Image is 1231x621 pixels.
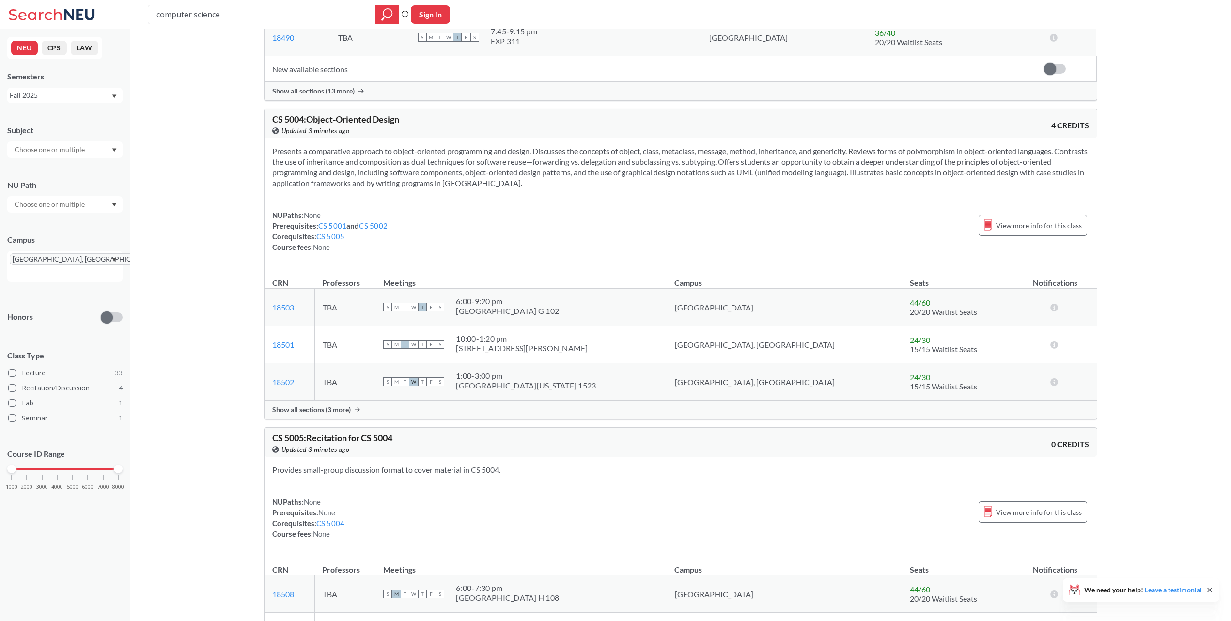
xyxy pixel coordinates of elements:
th: Seats [902,268,1013,289]
span: T [418,590,427,598]
span: S [383,340,392,349]
span: T [401,377,409,386]
span: 1 [119,413,123,423]
span: 33 [115,368,123,378]
td: TBA [314,363,375,401]
label: Recitation/Discussion [8,382,123,394]
span: T [401,340,409,349]
th: Campus [667,268,902,289]
div: EXP 311 [491,36,537,46]
label: Lecture [8,367,123,379]
label: Seminar [8,412,123,424]
td: TBA [314,575,375,613]
span: View more info for this class [996,506,1082,518]
span: None [313,243,330,251]
span: CS 5004 : Object-Oriented Design [272,114,399,124]
div: [GEOGRAPHIC_DATA] H 108 [456,593,559,603]
span: 4000 [51,484,63,490]
svg: magnifying glass [381,8,393,21]
button: LAW [71,41,98,55]
div: Fall 2025 [10,90,111,101]
div: Dropdown arrow [7,141,123,158]
span: Updated 3 minutes ago [281,444,350,455]
div: [GEOGRAPHIC_DATA], [GEOGRAPHIC_DATA]X to remove pillDropdown arrow [7,251,123,282]
th: Professors [314,268,375,289]
span: W [409,303,418,311]
th: Notifications [1013,555,1097,575]
div: CRN [272,564,288,575]
span: Show all sections (13 more) [272,87,355,95]
a: 18501 [272,340,294,349]
span: M [392,377,401,386]
span: We need your help! [1084,587,1202,593]
p: Honors [7,311,33,323]
span: 1 [119,398,123,408]
span: F [427,377,436,386]
span: View more info for this class [996,219,1082,232]
div: magnifying glass [375,5,399,24]
span: T [418,340,427,349]
span: W [409,377,418,386]
span: 20/20 Waitlist Seats [910,307,977,316]
input: Choose one or multiple [10,144,91,155]
section: Presents a comparative approach to object-oriented programming and design. Discusses the concepts... [272,146,1089,188]
span: [GEOGRAPHIC_DATA], [GEOGRAPHIC_DATA]X to remove pill [10,253,164,265]
div: 10:00 - 1:20 pm [456,334,588,343]
td: TBA [314,289,375,326]
span: S [383,377,392,386]
span: 5000 [67,484,78,490]
span: S [436,377,444,386]
span: F [427,590,436,598]
a: Leave a testimonial [1145,586,1202,594]
span: W [409,590,418,598]
div: CRN [272,278,288,288]
div: Semesters [7,71,123,82]
span: None [318,508,336,517]
span: 36 / 40 [875,28,895,37]
td: [GEOGRAPHIC_DATA], [GEOGRAPHIC_DATA] [667,363,902,401]
a: CS 5004 [316,519,345,528]
span: M [392,340,401,349]
span: 24 / 30 [910,335,930,344]
span: 3000 [36,484,48,490]
span: None [304,497,321,506]
span: 44 / 60 [910,585,930,594]
th: Campus [667,555,902,575]
span: None [304,211,321,219]
div: Campus [7,234,123,245]
input: Class, professor, course number, "phrase" [156,6,368,23]
input: Choose one or multiple [10,199,91,210]
span: S [383,303,392,311]
span: 8000 [112,484,124,490]
td: New available sections [265,56,1013,82]
div: Subject [7,125,123,136]
div: NUPaths: Prerequisites: and Corequisites: Course fees: [272,210,388,252]
td: [GEOGRAPHIC_DATA] [667,575,902,613]
div: 6:00 - 7:30 pm [456,583,559,593]
span: Updated 3 minutes ago [281,125,350,136]
span: S [436,303,444,311]
span: 15/15 Waitlist Seats [910,382,977,391]
span: 24 / 30 [910,373,930,382]
span: T [436,33,444,42]
svg: Dropdown arrow [112,94,117,98]
div: [GEOGRAPHIC_DATA] G 102 [456,306,559,316]
div: Fall 2025Dropdown arrow [7,88,123,103]
div: Show all sections (3 more) [265,401,1097,419]
button: CPS [42,41,67,55]
th: Meetings [375,555,667,575]
div: 1:00 - 3:00 pm [456,371,596,381]
div: 6:00 - 9:20 pm [456,296,559,306]
div: Dropdown arrow [7,196,123,213]
svg: Dropdown arrow [112,148,117,152]
div: [STREET_ADDRESS][PERSON_NAME] [456,343,588,353]
th: Professors [314,555,375,575]
span: 20/20 Waitlist Seats [910,594,977,603]
td: [GEOGRAPHIC_DATA], [GEOGRAPHIC_DATA] [667,326,902,363]
p: Course ID Range [7,449,123,460]
span: S [418,33,427,42]
button: NEU [11,41,38,55]
th: Notifications [1013,268,1097,289]
span: S [470,33,479,42]
span: M [392,303,401,311]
